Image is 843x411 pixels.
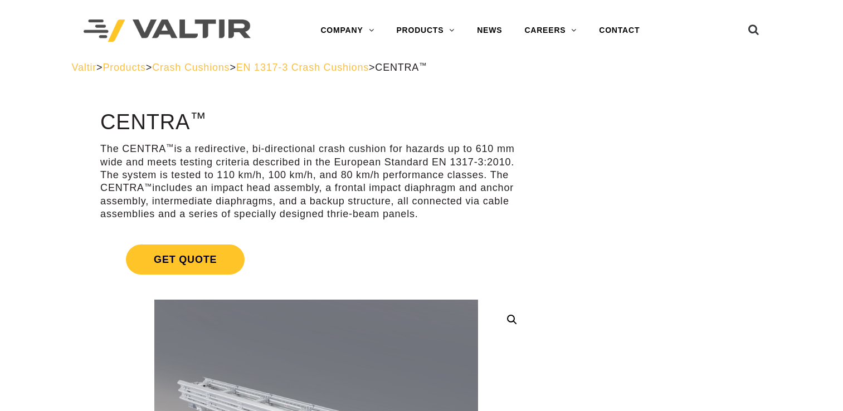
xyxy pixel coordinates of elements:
[375,62,427,73] span: CENTRA
[100,231,532,288] a: Get Quote
[72,61,772,74] div: > > > >
[100,111,532,134] h1: CENTRA
[190,109,206,127] sup: ™
[152,62,230,73] a: Crash Cushions
[236,62,369,73] a: EN 1317-3 Crash Cushions
[309,19,385,42] a: COMPANY
[144,182,152,190] sup: ™
[419,61,427,70] sup: ™
[84,19,251,42] img: Valtir
[513,19,588,42] a: CAREERS
[385,19,466,42] a: PRODUCTS
[100,143,532,221] p: The CENTRA is a redirective, bi-directional crash cushion for hazards up to 610 mm wide and meets...
[126,244,245,275] span: Get Quote
[103,62,145,73] a: Products
[588,19,651,42] a: CONTACT
[72,62,96,73] a: Valtir
[166,143,174,151] sup: ™
[466,19,513,42] a: NEWS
